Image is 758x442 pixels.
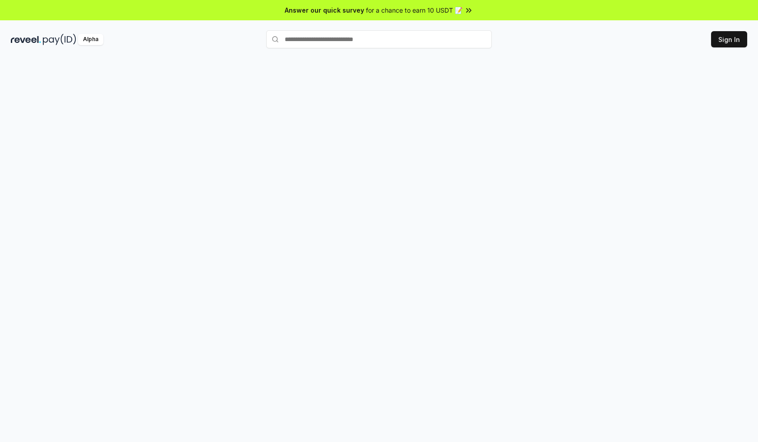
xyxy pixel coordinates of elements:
[366,5,462,15] span: for a chance to earn 10 USDT 📝
[78,34,103,45] div: Alpha
[11,34,41,45] img: reveel_dark
[43,34,76,45] img: pay_id
[711,31,747,47] button: Sign In
[285,5,364,15] span: Answer our quick survey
